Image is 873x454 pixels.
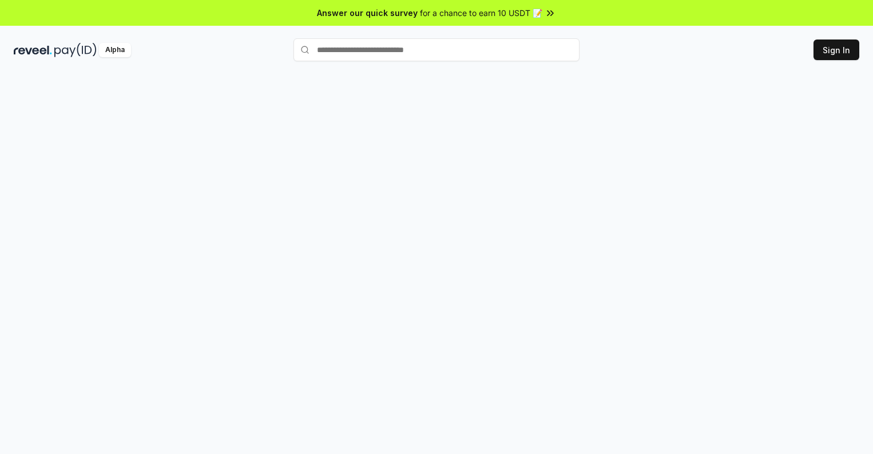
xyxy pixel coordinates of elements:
[317,7,418,19] span: Answer our quick survey
[14,43,52,57] img: reveel_dark
[420,7,542,19] span: for a chance to earn 10 USDT 📝
[54,43,97,57] img: pay_id
[814,40,859,60] button: Sign In
[99,43,131,57] div: Alpha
